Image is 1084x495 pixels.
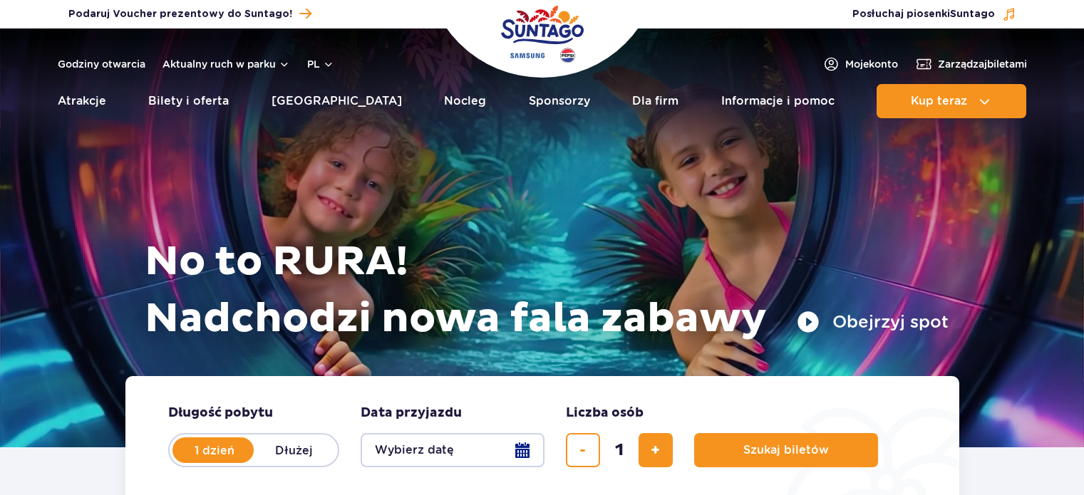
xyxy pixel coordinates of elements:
[632,84,678,118] a: Dla firm
[58,57,145,71] a: Godziny otwarcia
[566,405,644,422] span: Liczba osób
[307,57,334,71] button: pl
[852,7,1016,21] button: Posłuchaj piosenkiSuntago
[915,56,1027,73] a: Zarządzajbiletami
[148,84,229,118] a: Bilety i oferta
[852,7,995,21] span: Posłuchaj piosenki
[797,311,949,333] button: Obejrzyj spot
[68,7,292,21] span: Podaruj Voucher prezentowy do Suntago!
[694,433,878,467] button: Szukaj biletów
[145,234,949,348] h1: No to RURA! Nadchodzi nowa fala zabawy
[168,405,273,422] span: Długość pobytu
[68,4,311,24] a: Podaruj Voucher prezentowy do Suntago!
[254,435,335,465] label: Dłużej
[174,435,255,465] label: 1 dzień
[845,57,898,71] span: Moje konto
[162,58,290,70] button: Aktualny ruch w parku
[361,433,544,467] button: Wybierz datę
[529,84,590,118] a: Sponsorzy
[361,405,462,422] span: Data przyjazdu
[639,433,673,467] button: dodaj bilet
[566,433,600,467] button: usuń bilet
[272,84,402,118] a: [GEOGRAPHIC_DATA]
[743,444,829,457] span: Szukaj biletów
[950,9,995,19] span: Suntago
[58,84,106,118] a: Atrakcje
[911,95,967,108] span: Kup teraz
[721,84,835,118] a: Informacje i pomoc
[822,56,898,73] a: Mojekonto
[444,84,486,118] a: Nocleg
[877,84,1026,118] button: Kup teraz
[602,433,636,467] input: liczba biletów
[938,57,1027,71] span: Zarządzaj biletami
